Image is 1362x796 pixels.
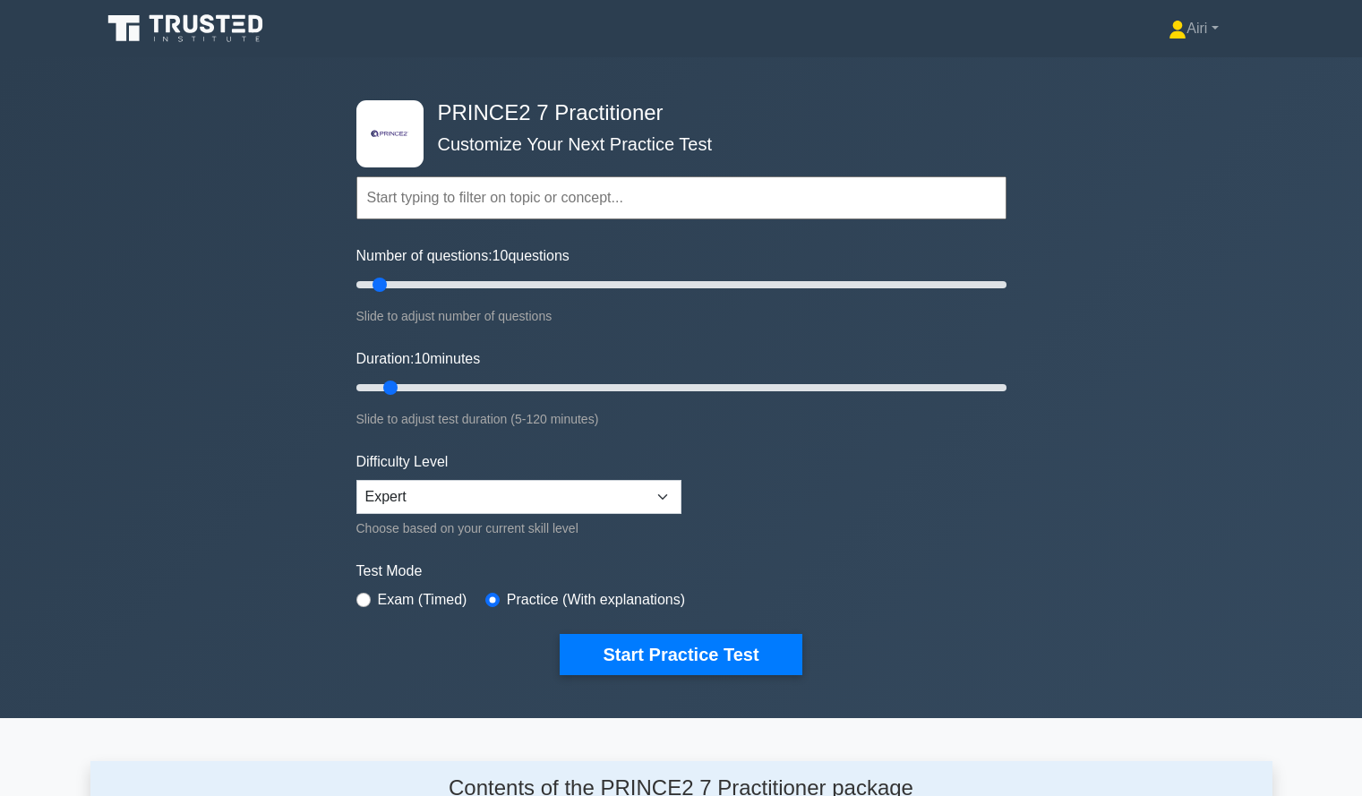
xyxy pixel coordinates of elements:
[560,634,801,675] button: Start Practice Test
[507,589,685,611] label: Practice (With explanations)
[356,561,1007,582] label: Test Mode
[356,305,1007,327] div: Slide to adjust number of questions
[493,248,509,263] span: 10
[356,245,570,267] label: Number of questions: questions
[356,518,681,539] div: Choose based on your current skill level
[414,351,430,366] span: 10
[431,100,919,126] h4: PRINCE2 7 Practitioner
[378,589,467,611] label: Exam (Timed)
[356,451,449,473] label: Difficulty Level
[356,176,1007,219] input: Start typing to filter on topic or concept...
[356,408,1007,430] div: Slide to adjust test duration (5-120 minutes)
[356,348,481,370] label: Duration: minutes
[1126,11,1261,47] a: Airi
